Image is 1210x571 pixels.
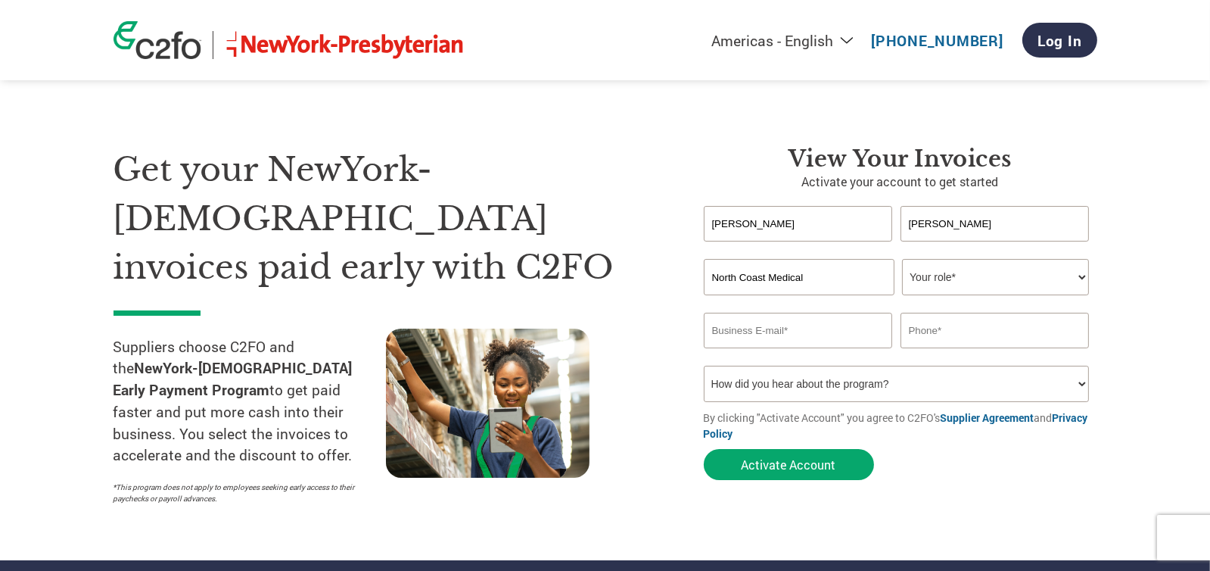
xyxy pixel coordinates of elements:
a: Supplier Agreement [941,410,1034,425]
img: supply chain worker [386,329,589,478]
button: Activate Account [704,449,874,480]
div: Invalid first name or first name is too long [704,243,893,253]
p: By clicking "Activate Account" you agree to C2FO's and [704,410,1097,442]
div: Invalid company name or company name is too long [704,297,1090,307]
a: [PHONE_NUMBER] [871,31,1003,50]
div: Inavlid Email Address [704,350,893,360]
img: c2fo logo [114,21,201,59]
div: Invalid last name or last name is too long [901,243,1090,253]
p: Suppliers choose C2FO and the to get paid faster and put more cash into their business. You selec... [114,336,386,467]
h1: Get your NewYork-[DEMOGRAPHIC_DATA] invoices paid early with C2FO [114,145,658,292]
select: Title/Role [902,259,1089,295]
strong: NewYork-[DEMOGRAPHIC_DATA] Early Payment Program [114,358,353,399]
input: Phone* [901,313,1090,348]
input: Invalid Email format [704,313,893,348]
p: Activate your account to get started [704,173,1097,191]
input: First Name* [704,206,893,242]
a: Privacy Policy [704,410,1088,441]
a: Log In [1022,23,1097,58]
img: NewYork-Presbyterian [225,31,465,59]
h3: View Your Invoices [704,145,1097,173]
input: Last Name* [901,206,1090,242]
p: *This program does not apply to employees seeking early access to their paychecks or payroll adva... [114,482,371,504]
div: Inavlid Phone Number [901,350,1090,360]
input: Your company name* [704,259,894,295]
